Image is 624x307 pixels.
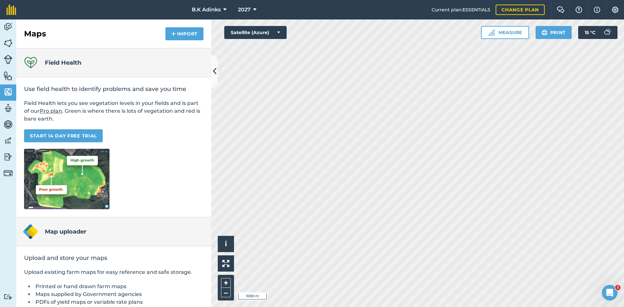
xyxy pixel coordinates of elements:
h2: Use field health to identify problems and save you time [24,85,203,93]
span: 15 ° C [585,26,595,39]
img: Ruler icon [488,29,495,36]
img: svg+xml;base64,PHN2ZyB4bWxucz0iaHR0cDovL3d3dy53My5vcmcvMjAwMC9zdmciIHdpZHRoPSIxNCIgaGVpZ2h0PSIyNC... [171,30,176,38]
img: svg+xml;base64,PD94bWwgdmVyc2lvbj0iMS4wIiBlbmNvZGluZz0idXRmLTgiPz4KPCEtLSBHZW5lcmF0b3I6IEFkb2JlIE... [4,169,13,178]
button: Measure [481,26,529,39]
img: svg+xml;base64,PHN2ZyB4bWxucz0iaHR0cDovL3d3dy53My5vcmcvMjAwMC9zdmciIHdpZHRoPSI1NiIgaGVpZ2h0PSI2MC... [4,71,13,81]
h2: Upload and store your maps [24,254,203,262]
h4: Field Health [45,58,81,67]
img: svg+xml;base64,PD94bWwgdmVyc2lvbj0iMS4wIiBlbmNvZGluZz0idXRmLTgiPz4KPCEtLSBHZW5lcmF0b3I6IEFkb2JlIE... [601,26,614,39]
span: B.K Adinks [192,6,221,14]
span: 2 [615,285,620,290]
img: svg+xml;base64,PHN2ZyB4bWxucz0iaHR0cDovL3d3dy53My5vcmcvMjAwMC9zdmciIHdpZHRoPSIxOSIgaGVpZ2h0PSIyNC... [541,29,548,36]
a: Pro plan [40,108,62,114]
img: svg+xml;base64,PHN2ZyB4bWxucz0iaHR0cDovL3d3dy53My5vcmcvMjAwMC9zdmciIHdpZHRoPSIxNyIgaGVpZ2h0PSIxNy... [594,6,600,14]
span: 2027 [238,6,251,14]
img: svg+xml;base64,PHN2ZyB4bWxucz0iaHR0cDovL3d3dy53My5vcmcvMjAwMC9zdmciIHdpZHRoPSI1NiIgaGVpZ2h0PSI2MC... [4,87,13,97]
button: Print [536,26,572,39]
p: Upload existing farm maps for easy reference and safe storage. [24,268,203,276]
button: + [221,278,231,288]
span: i [225,240,227,248]
span: Current plan : ESSENTIALS [432,6,490,13]
p: Field Health lets you see vegetation levels in your fields and is part of our . Green is where th... [24,99,203,123]
img: svg+xml;base64,PHN2ZyB4bWxucz0iaHR0cDovL3d3dy53My5vcmcvMjAwMC9zdmciIHdpZHRoPSI1NiIgaGVpZ2h0PSI2MC... [4,38,13,48]
button: Import [165,27,203,40]
img: svg+xml;base64,PD94bWwgdmVyc2lvbj0iMS4wIiBlbmNvZGluZz0idXRmLTgiPz4KPCEtLSBHZW5lcmF0b3I6IEFkb2JlIE... [4,55,13,64]
img: svg+xml;base64,PD94bWwgdmVyc2lvbj0iMS4wIiBlbmNvZGluZz0idXRmLTgiPz4KPCEtLSBHZW5lcmF0b3I6IEFkb2JlIE... [4,152,13,162]
img: svg+xml;base64,PD94bWwgdmVyc2lvbj0iMS4wIiBlbmNvZGluZz0idXRmLTgiPz4KPCEtLSBHZW5lcmF0b3I6IEFkb2JlIE... [4,294,13,300]
iframe: Intercom live chat [602,285,617,301]
img: svg+xml;base64,PD94bWwgdmVyc2lvbj0iMS4wIiBlbmNvZGluZz0idXRmLTgiPz4KPCEtLSBHZW5lcmF0b3I6IEFkb2JlIE... [4,120,13,129]
img: A question mark icon [575,6,583,13]
a: Change plan [496,5,545,15]
button: 15 °C [578,26,617,39]
li: Maps supplied by Government agencies [34,290,203,298]
button: – [221,288,231,297]
button: i [218,236,234,252]
li: PDFs of yield maps or variable rate plans [34,298,203,306]
li: Printed or hand drawn farm maps [34,283,203,290]
img: Two speech bubbles overlapping with the left bubble in the forefront [557,6,565,13]
img: Map uploader logo [23,224,38,239]
img: svg+xml;base64,PD94bWwgdmVyc2lvbj0iMS4wIiBlbmNvZGluZz0idXRmLTgiPz4KPCEtLSBHZW5lcmF0b3I6IEFkb2JlIE... [4,22,13,32]
img: svg+xml;base64,PD94bWwgdmVyc2lvbj0iMS4wIiBlbmNvZGluZz0idXRmLTgiPz4KPCEtLSBHZW5lcmF0b3I6IEFkb2JlIE... [4,136,13,146]
img: A cog icon [611,6,619,13]
a: START 14 DAY FREE TRIAL [24,129,103,142]
h2: Maps [24,29,46,39]
img: Four arrows, one pointing top left, one top right, one bottom right and the last bottom left [222,260,229,267]
h4: Map uploader [45,227,86,236]
img: fieldmargin Logo [6,5,16,15]
img: svg+xml;base64,PD94bWwgdmVyc2lvbj0iMS4wIiBlbmNvZGluZz0idXRmLTgiPz4KPCEtLSBHZW5lcmF0b3I6IEFkb2JlIE... [4,103,13,113]
button: Satellite (Azure) [224,26,287,39]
